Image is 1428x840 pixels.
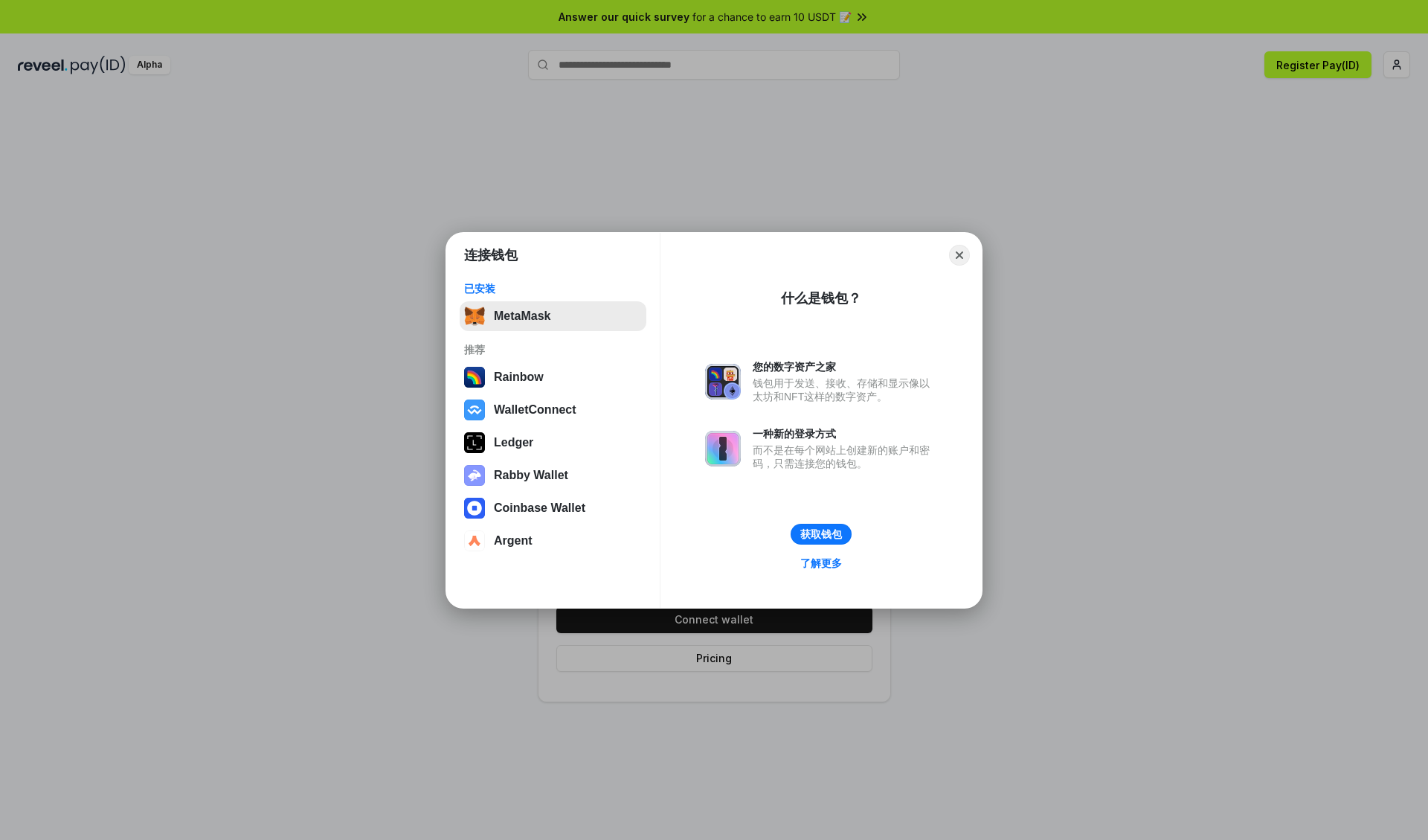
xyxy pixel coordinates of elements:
[791,554,851,573] a: 了解更多
[800,557,842,570] div: 了解更多
[460,461,646,490] button: Rabby Wallet
[791,524,852,545] button: 获取钱包
[464,367,485,388] img: svg+xml,%3Csvg%20width%3D%22120%22%20height%3D%22120%22%20viewBox%3D%220%200%20120%20120%22%20fil...
[464,498,485,519] img: svg+xml,%3Csvg%20width%3D%2228%22%20height%3D%2228%22%20viewBox%3D%220%200%2028%2028%22%20fill%3D...
[753,427,937,440] div: 一种新的登录方式
[464,306,485,327] img: svg+xml,%3Csvg%20fill%3D%22none%22%20height%3D%2233%22%20viewBox%3D%220%200%2035%2033%22%20width%...
[753,443,937,470] div: 而不是在每个网站上创建新的账户和密码，只需连接您的钱包。
[494,501,585,515] div: Coinbase Wallet
[494,371,544,384] div: Rainbow
[464,343,642,356] div: 推荐
[460,428,646,458] button: Ledger
[460,301,646,331] button: MetaMask
[949,245,970,266] button: Close
[705,364,741,400] img: svg+xml,%3Csvg%20xmlns%3D%22http%3A%2F%2Fwww.w3.org%2F2000%2Fsvg%22%20fill%3D%22none%22%20viewBox...
[705,431,741,467] img: svg+xml,%3Csvg%20xmlns%3D%22http%3A%2F%2Fwww.w3.org%2F2000%2Fsvg%22%20fill%3D%22none%22%20viewBox...
[464,465,485,486] img: svg+xml,%3Csvg%20xmlns%3D%22http%3A%2F%2Fwww.w3.org%2F2000%2Fsvg%22%20fill%3D%22none%22%20viewBox...
[494,436,533,449] div: Ledger
[494,310,550,323] div: MetaMask
[464,530,485,551] img: svg+xml,%3Csvg%20width%3D%2228%22%20height%3D%2228%22%20viewBox%3D%220%200%2028%2028%22%20fill%3D...
[460,526,646,556] button: Argent
[753,376,937,403] div: 钱包用于发送、接收、存储和显示像以太坊和NFT这样的数字资产。
[464,246,518,264] h1: 连接钱包
[460,362,646,392] button: Rainbow
[460,395,646,425] button: WalletConnect
[494,469,568,482] div: Rabby Wallet
[753,360,937,373] div: 您的数字资产之家
[464,282,642,295] div: 已安装
[781,289,861,307] div: 什么是钱包？
[800,528,842,541] div: 获取钱包
[494,403,576,417] div: WalletConnect
[460,493,646,523] button: Coinbase Wallet
[494,534,533,548] div: Argent
[464,432,485,453] img: svg+xml,%3Csvg%20xmlns%3D%22http%3A%2F%2Fwww.w3.org%2F2000%2Fsvg%22%20width%3D%2228%22%20height%3...
[464,400,485,420] img: svg+xml,%3Csvg%20width%3D%2228%22%20height%3D%2228%22%20viewBox%3D%220%200%2028%2028%22%20fill%3D...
